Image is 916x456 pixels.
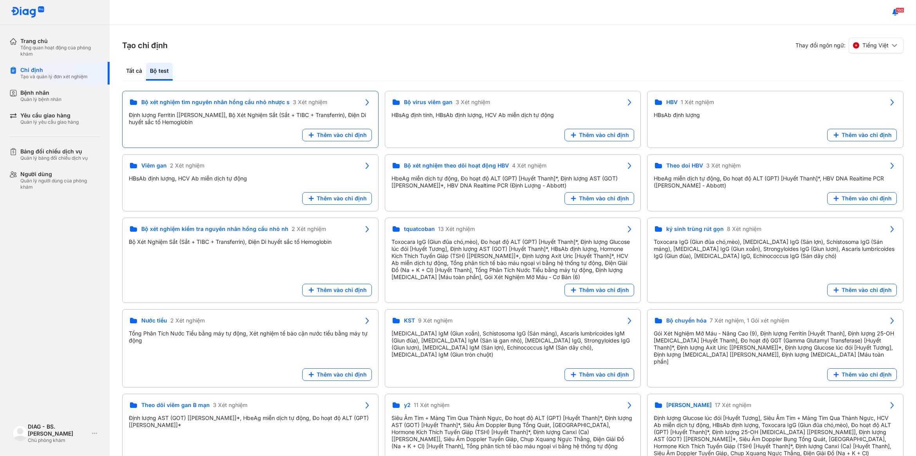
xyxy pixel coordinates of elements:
[842,132,892,139] span: Thêm vào chỉ định
[129,330,372,344] div: Tổng Phân Tích Nước Tiểu bằng máy tự động, Xét nghiệm tế bào cặn nước tiểu bằng máy tự động
[710,317,789,324] span: 7 Xét nghiệm, 1 Gói xét nghiệm
[579,132,629,139] span: Thêm vào chỉ định
[827,129,897,141] button: Thêm vào chỉ định
[302,192,372,205] button: Thêm vào chỉ định
[20,67,88,74] div: Chỉ định
[20,171,100,178] div: Người dùng
[28,437,89,443] div: Chủ phòng khám
[20,112,79,119] div: Yêu cầu giao hàng
[129,415,372,429] div: Định lượng AST (GOT) [[PERSON_NAME]]*, HbeAg miễn dịch tự động, Đo hoạt độ ALT (GPT) [[PERSON_NAM...
[141,317,167,324] span: Nước tiểu
[666,162,703,169] span: Theo doi HBV
[317,195,367,202] span: Thêm vào chỉ định
[666,317,707,324] span: Bộ chuyển hóa
[170,317,205,324] span: 2 Xét nghiệm
[512,162,546,169] span: 4 Xét nghiệm
[391,112,635,119] div: HBsAg định tính, HBsAb định lượng, HCV Ab miễn dịch tự động
[706,162,741,169] span: 3 Xét nghiệm
[391,330,635,358] div: [MEDICAL_DATA] IgM (Giun xoắn), Schistosoma IgG (Sán máng), Ascaris lumbricoides IgM (Giun đũa), ...
[654,238,897,260] div: Toxocara IgG (Giun đũa chó,mèo), [MEDICAL_DATA] IgG (Sán lợn), Schistosoma IgG (Sán máng), [MEDIC...
[579,195,629,202] span: Thêm vào chỉ định
[28,423,89,437] div: DIAG - BS. [PERSON_NAME]
[292,225,326,233] span: 2 Xét nghiệm
[438,225,475,233] span: 13 Xét nghiệm
[293,99,327,106] span: 3 Xét nghiệm
[20,96,61,103] div: Quản lý bệnh nhân
[213,402,247,409] span: 3 Xét nghiệm
[666,99,678,106] span: HBV
[20,119,79,125] div: Quản lý yêu cầu giao hàng
[141,402,210,409] span: Theo dõi viêm gan B mạn
[456,99,490,106] span: 3 Xét nghiệm
[20,155,88,161] div: Quản lý bảng đối chiếu dịch vụ
[302,368,372,381] button: Thêm vào chỉ định
[13,425,28,441] img: logo
[666,402,712,409] span: [PERSON_NAME]
[564,368,634,381] button: Thêm vào chỉ định
[129,175,372,182] div: HBsAb định lượng, HCV Ab miễn dịch tự động
[666,225,724,233] span: ký sinh trùng rút gọn
[727,225,761,233] span: 8 Xét nghiệm
[654,112,897,119] div: HBsAb định lượng
[404,317,415,324] span: KST
[842,287,892,294] span: Thêm vào chỉ định
[842,371,892,378] span: Thêm vào chỉ định
[404,99,453,106] span: Bộ virus viêm gan
[404,225,435,233] span: tquatcoban
[146,63,173,81] div: Bộ test
[20,148,88,155] div: Bảng đối chiếu dịch vụ
[404,162,509,169] span: Bộ xét nghiệm theo dõi hoạt động HBV
[141,225,289,233] span: Bộ xét nghiệm kiểm tra nguyên nhân hồng cầu nhỏ nh
[129,112,372,126] div: Định lượng Ferritin [[PERSON_NAME]], Bộ Xét Nghiệm Sắt (Sắt + TIBC + Transferrin), Điện Di huyết ...
[418,317,453,324] span: 9 Xét nghiệm
[317,132,367,139] span: Thêm vào chỉ định
[391,415,635,450] div: Siêu Âm Tim + Màng Tim Qua Thành Ngực, Đo hoạt độ ALT (GPT) [Huyết Thanh]*, Định lượng AST (GOT) ...
[141,99,290,106] span: Bộ xét nghiệm tìm nguyên nhân hồng cầu nhỏ nhược s
[20,38,100,45] div: Trang chủ
[827,368,897,381] button: Thêm vào chỉ định
[302,129,372,141] button: Thêm vào chỉ định
[579,371,629,378] span: Thêm vào chỉ định
[170,162,204,169] span: 2 Xét nghiệm
[681,99,714,106] span: 1 Xét nghiệm
[414,402,449,409] span: 11 Xét nghiệm
[654,175,897,189] div: HbeAg miễn dịch tự động, Đo hoạt độ ALT (GPT) [Huyết Thanh]*, HBV DNA Realtime PCR ([PERSON_NAME]...
[654,330,897,365] div: Gói Xét Nghiệm Mỡ Máu - Nâng Cao (9), Định lượng Ferritin [Huyết Thanh], Định lượng 25-OH [MEDICA...
[317,371,367,378] span: Thêm vào chỉ định
[896,7,904,13] span: 160
[564,192,634,205] button: Thêm vào chỉ định
[122,63,146,81] div: Tất cả
[141,162,167,169] span: Viêm gan
[129,238,372,245] div: Bộ Xét Nghiệm Sắt (Sắt + TIBC + Transferrin), Điện Di huyết sắc tố Hemoglobin
[20,89,61,96] div: Bệnh nhân
[795,38,903,53] div: Thay đổi ngôn ngữ:
[20,74,88,80] div: Tạo và quản lý đơn xét nghiệm
[579,287,629,294] span: Thêm vào chỉ định
[564,129,634,141] button: Thêm vào chỉ định
[842,195,892,202] span: Thêm vào chỉ định
[317,287,367,294] span: Thêm vào chỉ định
[11,6,45,18] img: logo
[122,40,168,51] h3: Tạo chỉ định
[564,284,634,296] button: Thêm vào chỉ định
[20,178,100,190] div: Quản lý người dùng của phòng khám
[715,402,751,409] span: 17 Xét nghiệm
[302,284,372,296] button: Thêm vào chỉ định
[827,284,897,296] button: Thêm vào chỉ định
[391,175,635,189] div: HbeAg miễn dịch tự động, Đo hoạt độ ALT (GPT) [Huyết Thanh]*, Định lượng AST (GOT) [[PERSON_NAME]...
[20,45,100,57] div: Tổng quan hoạt động của phòng khám
[391,238,635,281] div: Toxocara IgG (Giun đũa chó,mèo), Đo hoạt độ ALT (GPT) [Huyết Thanh]*, Định lượng Glucose lúc đói ...
[404,402,411,409] span: y2
[827,192,897,205] button: Thêm vào chỉ định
